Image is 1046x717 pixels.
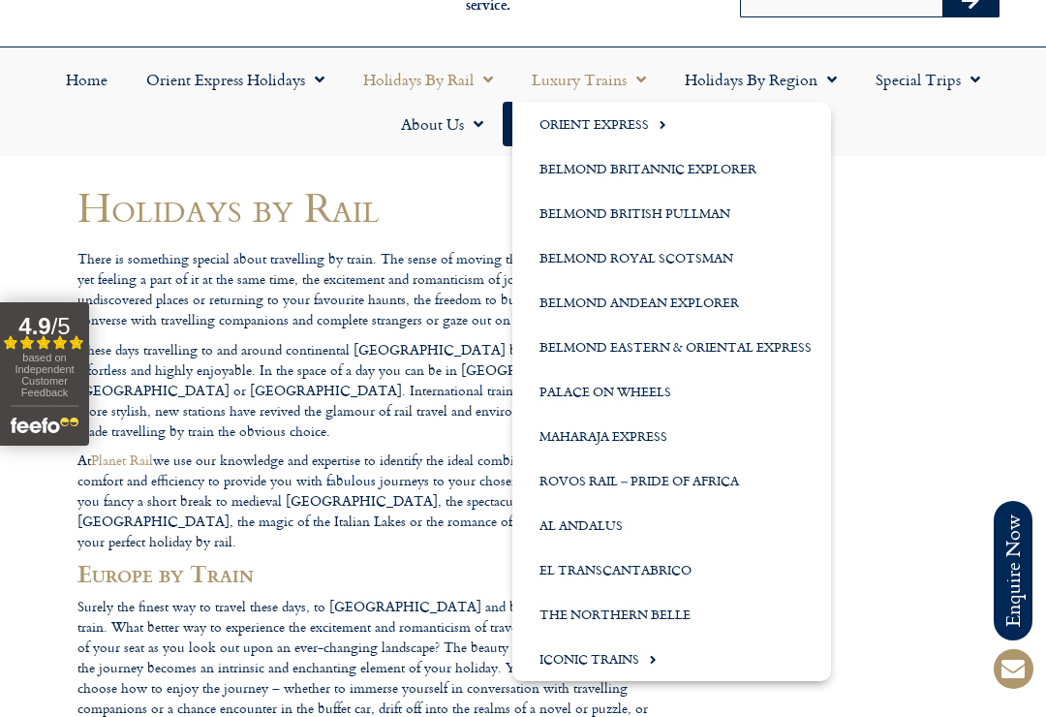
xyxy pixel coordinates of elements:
a: Belmond Eastern & Oriental Express [512,325,831,369]
a: Holidays by Region [665,57,856,102]
a: The Northern Belle [512,592,831,637]
a: El Transcantabrico [512,547,831,592]
a: Maharaja Express [512,414,831,458]
a: Start your Journey [503,102,665,146]
h1: Holidays by Rail [77,184,659,230]
a: Belmond Royal Scotsman [512,235,831,280]
a: Rovos Rail – Pride of Africa [512,458,831,503]
a: Belmond Andean Explorer [512,280,831,325]
a: Orient Express Holidays [127,57,344,102]
a: Planet Rail [91,450,153,470]
a: Home [46,57,127,102]
a: Belmond Britannic Explorer [512,146,831,191]
p: At we use our knowledge and expertise to identify the ideal combination of speed, value, comfort ... [77,450,659,551]
a: Iconic Trains [512,637,831,681]
a: Luxury Trains [512,57,665,102]
p: There is something special about travelling by train. The sense of moving through the countryside... [77,248,659,329]
nav: Menu [10,57,1036,146]
p: These days travelling to and around continental [GEOGRAPHIC_DATA] by train is exciting, effortles... [77,339,659,441]
a: Al Andalus [512,503,831,547]
a: Holidays by Rail [344,57,512,102]
a: Belmond British Pullman [512,191,831,235]
a: Special Trips [856,57,1000,102]
a: Orient Express [512,102,831,146]
a: About Us [382,102,503,146]
h2: Europe by Train [77,560,659,586]
a: Palace on Wheels [512,369,831,414]
ul: Luxury Trains [512,102,831,681]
